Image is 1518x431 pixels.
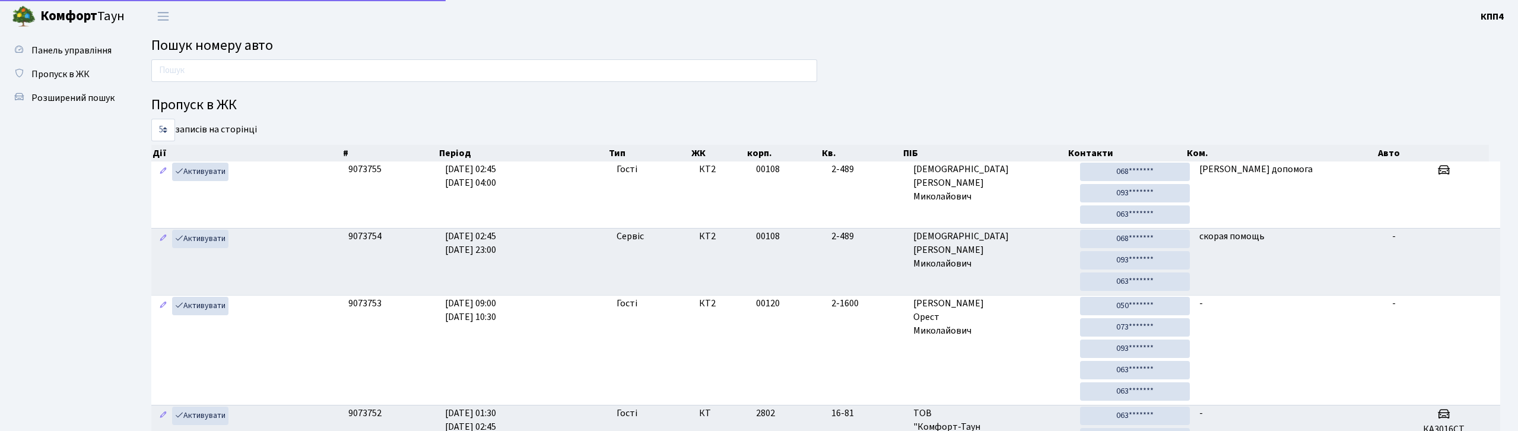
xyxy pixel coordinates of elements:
span: [PERSON_NAME] допомога [1199,163,1313,176]
th: Тип [608,145,690,161]
span: 2-489 [831,163,904,176]
span: КТ2 [699,230,746,243]
span: КТ2 [699,163,746,176]
span: 9073752 [348,407,382,420]
span: скорая помощь [1199,230,1265,243]
span: Гості [617,407,637,420]
img: logo.png [12,5,36,28]
a: Активувати [172,297,228,315]
span: КТ2 [699,297,746,310]
span: - [1199,407,1203,420]
button: Переключити навігацію [148,7,178,26]
span: Таун [40,7,125,27]
span: 00108 [756,163,780,176]
span: 2-489 [831,230,904,243]
a: Активувати [172,163,228,181]
th: Контакти [1067,145,1186,161]
span: [PERSON_NAME] Орест Миколайович [913,297,1070,338]
span: 9073755 [348,163,382,176]
input: Пошук [151,59,817,82]
span: [DEMOGRAPHIC_DATA] [PERSON_NAME] Миколайович [913,230,1070,271]
span: 2802 [756,407,775,420]
th: корп. [746,145,821,161]
span: 00108 [756,230,780,243]
span: - [1392,297,1396,310]
th: Авто [1377,145,1488,161]
b: КПП4 [1481,10,1504,23]
span: Панель управління [31,44,112,57]
span: 16-81 [831,407,904,420]
span: 9073754 [348,230,382,243]
th: Ком. [1186,145,1377,161]
th: Кв. [821,145,902,161]
a: Панель управління [6,39,125,62]
span: Гості [617,163,637,176]
th: Період [438,145,608,161]
a: Редагувати [156,230,170,248]
span: [DATE] 02:45 [DATE] 04:00 [445,163,496,189]
a: Активувати [172,407,228,425]
a: Пропуск в ЖК [6,62,125,86]
span: Пошук номеру авто [151,35,273,56]
a: Розширений пошук [6,86,125,110]
span: Гості [617,297,637,310]
a: Редагувати [156,163,170,181]
a: Редагувати [156,407,170,425]
a: Редагувати [156,297,170,315]
a: КПП4 [1481,9,1504,24]
span: Сервіс [617,230,644,243]
span: - [1392,230,1396,243]
th: # [342,145,438,161]
span: [DATE] 02:45 [DATE] 23:00 [445,230,496,256]
th: ПІБ [902,145,1067,161]
span: [DATE] 09:00 [DATE] 10:30 [445,297,496,324]
span: - [1199,297,1203,310]
select: записів на сторінці [151,119,175,141]
span: 00120 [756,297,780,310]
th: Дії [151,145,342,161]
span: [DEMOGRAPHIC_DATA] [PERSON_NAME] Миколайович [913,163,1070,204]
th: ЖК [690,145,747,161]
h4: Пропуск в ЖК [151,97,1500,114]
a: Активувати [172,230,228,248]
b: Комфорт [40,7,97,26]
span: Розширений пошук [31,91,115,104]
span: Пропуск в ЖК [31,68,90,81]
span: 2-1600 [831,297,904,310]
span: 9073753 [348,297,382,310]
span: КТ [699,407,746,420]
label: записів на сторінці [151,119,257,141]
